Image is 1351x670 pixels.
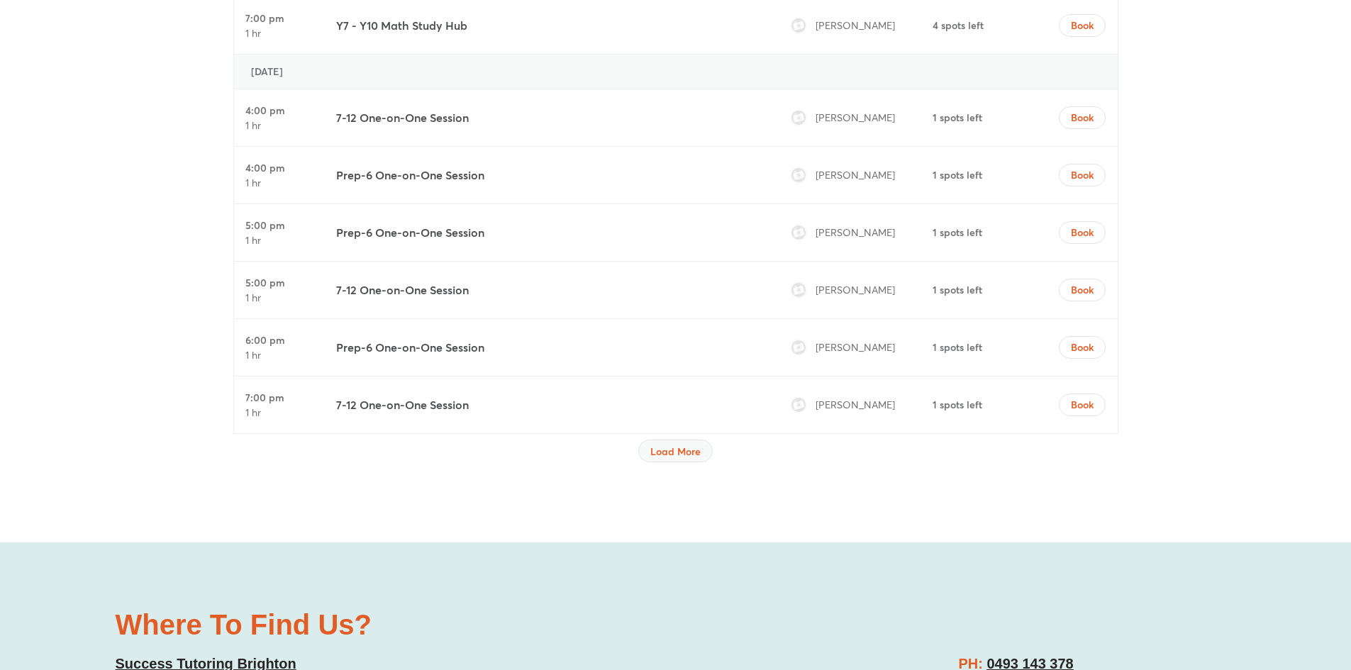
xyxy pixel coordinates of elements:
[1115,510,1351,670] iframe: Chat Widget
[116,610,662,639] h2: Where To Find Us?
